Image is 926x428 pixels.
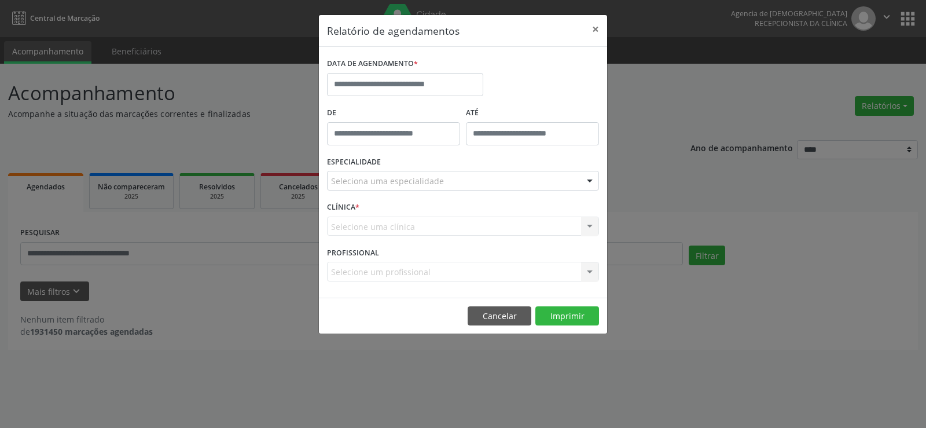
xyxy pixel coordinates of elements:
h5: Relatório de agendamentos [327,23,460,38]
button: Close [584,15,607,43]
label: ESPECIALIDADE [327,153,381,171]
button: Cancelar [468,306,531,326]
label: CLÍNICA [327,199,359,217]
label: ATÉ [466,104,599,122]
label: DATA DE AGENDAMENTO [327,55,418,73]
label: PROFISSIONAL [327,244,379,262]
label: De [327,104,460,122]
span: Seleciona uma especialidade [331,175,444,187]
button: Imprimir [535,306,599,326]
